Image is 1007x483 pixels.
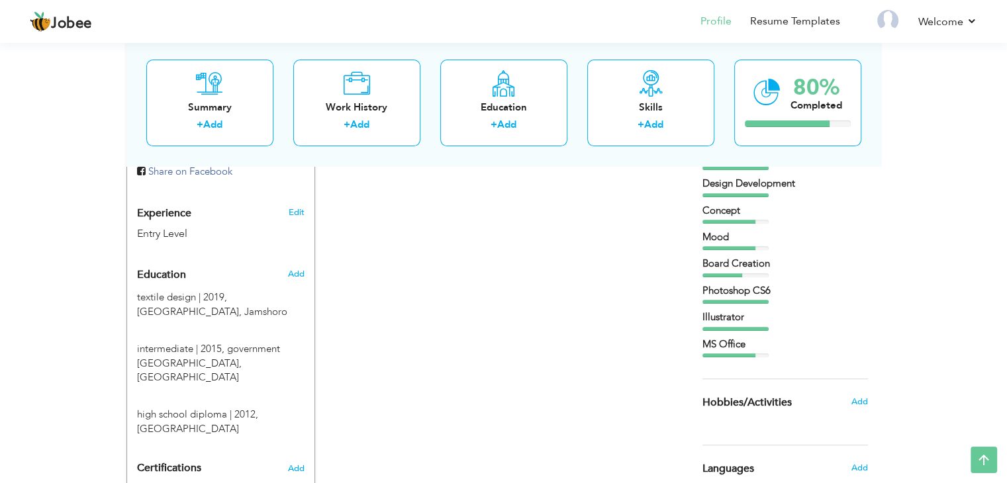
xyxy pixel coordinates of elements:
a: Add [497,118,516,132]
label: + [638,118,644,132]
div: Board Creation [702,257,868,271]
a: Add [203,118,222,132]
span: Jobee [51,17,92,31]
span: [GEOGRAPHIC_DATA], Jamshoro [137,305,287,318]
div: Education [451,101,557,114]
div: Illustrator [702,310,868,324]
div: Summary [157,101,263,114]
div: Work History [304,101,410,114]
div: 80% [791,77,842,99]
span: [GEOGRAPHIC_DATA] [137,422,239,435]
label: + [197,118,203,132]
span: Education [137,269,186,281]
span: Share on Facebook [148,165,232,178]
div: textile design, 2019 [127,290,314,319]
span: textile design, University of Sindh, 2019 [137,290,227,304]
div: high school diploma, 2012 [127,388,314,436]
div: Completed [791,99,842,112]
span: high school diploma, ST.MARY'S CONVENT GIRLS HIGH SCHOOL, 2012 [137,408,258,421]
span: Add [851,462,867,474]
a: Add [644,118,663,132]
span: Add [287,268,304,280]
span: Hobbies/Activities [702,397,792,409]
div: Share some of your professional and personal interests. [693,379,878,425]
a: Jobee [30,11,92,32]
span: Languages [702,463,754,475]
div: Mood [702,230,868,244]
span: Add the certifications you’ve earned. [288,464,305,473]
a: Add [350,118,369,132]
div: MS Office [702,337,868,351]
img: jobee.io [30,11,51,32]
span: Certifications [137,461,201,475]
span: Experience [137,208,191,220]
label: + [491,118,497,132]
div: Photoshop CS6 [702,284,868,298]
span: Add [851,396,867,408]
img: Profile Img [877,10,898,31]
a: Profile [700,14,732,29]
span: government [GEOGRAPHIC_DATA], [GEOGRAPHIC_DATA] [137,342,280,384]
a: Welcome [918,14,977,30]
span: intermediate, government nazrath college, 2015 [137,342,224,355]
div: Skills [598,101,704,114]
div: Add your educational degree. [137,261,305,437]
a: Resume Templates [750,14,840,29]
div: intermediate, 2015 [127,322,314,384]
label: + [344,118,350,132]
div: Design Development [702,177,868,191]
div: Concept [702,204,868,218]
div: Entry Level [137,226,273,241]
a: Edit [288,206,304,218]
